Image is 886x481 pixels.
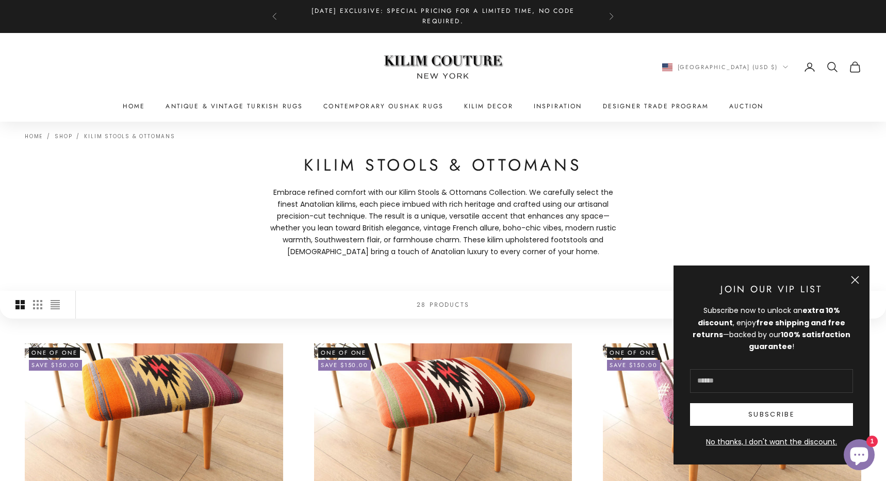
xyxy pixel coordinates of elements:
p: Join Our VIP List [690,282,853,297]
on-sale-badge: Save $150.00 [318,360,371,370]
summary: Kilim Decor [464,101,513,111]
a: Contemporary Oushak Rugs [323,101,444,111]
nav: Breadcrumb [25,132,175,139]
p: 28 products [417,300,469,310]
a: Designer Trade Program [603,101,709,111]
on-sale-badge: Save $150.00 [29,360,82,370]
a: Home [25,132,43,140]
a: Auction [729,101,763,111]
inbox-online-store-chat: Shopify online store chat [841,439,878,473]
newsletter-popup: Newsletter popup [674,266,869,465]
a: Home [123,101,145,111]
button: No thanks, I don't want the discount. [690,436,853,448]
span: Embrace refined comfort with our Kilim Stools & Ottomans Collection. We carefully select the fine... [268,187,618,258]
button: Switch to compact product images [51,291,60,319]
strong: free shipping and free returns [693,318,845,340]
img: Logo of Kilim Couture New York [379,43,507,92]
span: One of One [607,347,658,358]
a: Shop [55,132,72,140]
nav: Secondary navigation [662,61,862,73]
on-sale-badge: Save $150.00 [607,360,660,370]
div: Subscribe now to unlock an , enjoy —backed by our ! [690,305,853,352]
button: Switch to smaller product images [33,291,42,319]
a: Inspiration [534,101,582,111]
button: Change country or currency [662,62,789,72]
p: [DATE] Exclusive: Special Pricing for a Limited Time, No Code Required. [299,6,587,27]
span: One of One [29,347,80,358]
strong: 100% satisfaction guarantee [749,329,850,352]
button: Switch to larger product images [15,291,25,319]
span: [GEOGRAPHIC_DATA] (USD $) [678,62,778,72]
img: United States [662,63,672,71]
button: Subscribe [690,403,853,426]
a: Kilim Stools & Ottomans [84,132,175,140]
span: One of One [318,347,369,358]
h1: Kilim Stools & Ottomans [268,155,618,176]
nav: Primary navigation [25,101,861,111]
a: Antique & Vintage Turkish Rugs [166,101,303,111]
strong: extra 10% discount [698,305,840,327]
